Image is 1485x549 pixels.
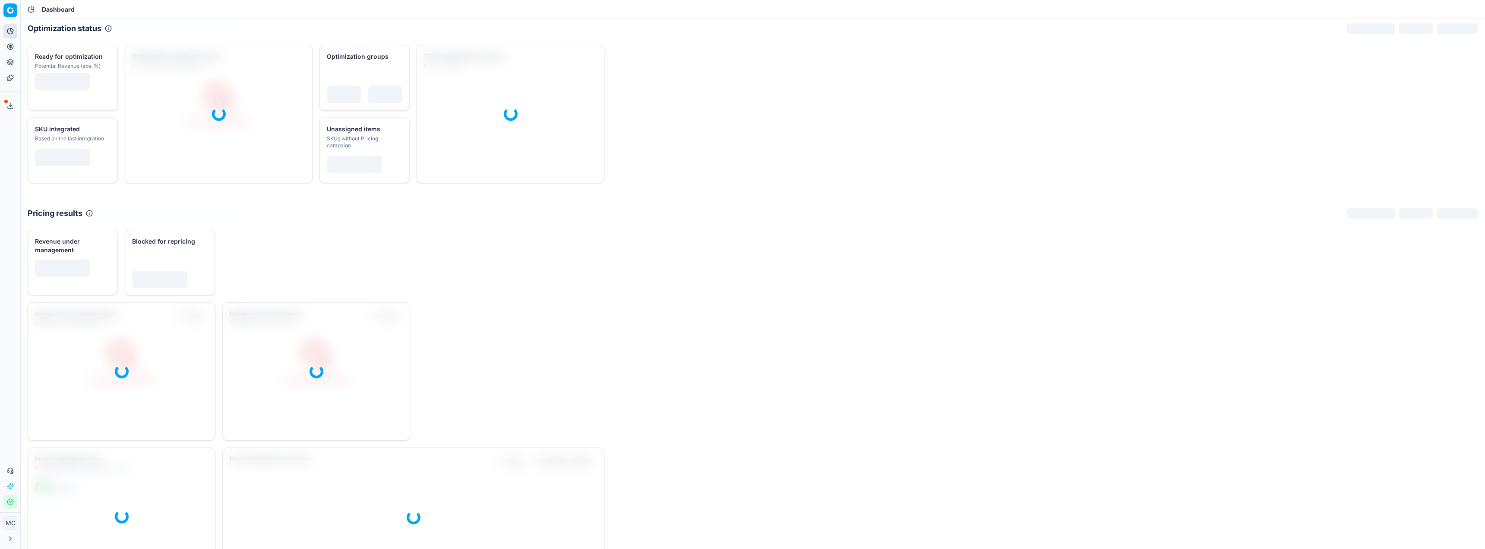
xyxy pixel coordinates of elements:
[35,63,109,70] div: Potential Revenue (abs.,%)
[42,5,75,14] span: Dashboard
[35,237,109,254] div: Revenue under management
[3,516,17,530] button: MC
[35,135,109,142] div: Based on the last integration
[4,517,17,530] span: MC
[327,125,401,133] div: Unassigned items
[42,5,75,14] nav: breadcrumb
[327,52,401,61] div: Optimization groups
[35,125,109,133] div: SKU integrated
[28,22,101,35] h2: Optimization status
[327,135,401,149] div: SKUs without Pricing campaign
[132,237,206,246] div: Blocked for repricing
[28,207,82,219] h2: Pricing results
[35,52,109,61] div: Ready for optimization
